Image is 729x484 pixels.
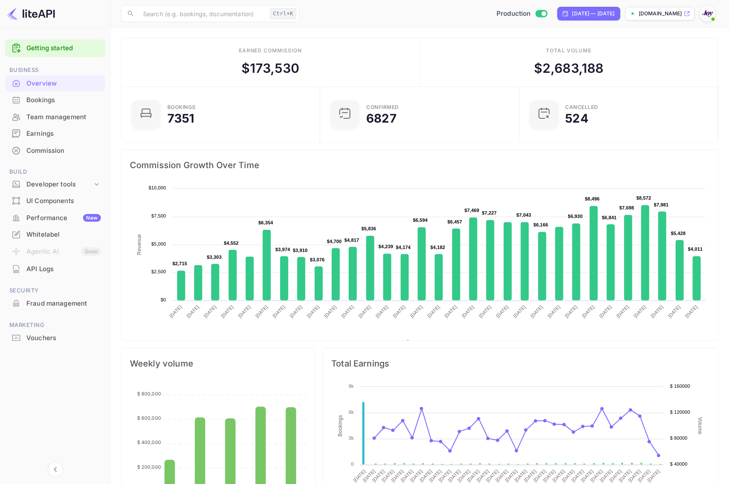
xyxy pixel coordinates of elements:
tspan: $ 800,000 [137,391,161,397]
a: Whitelabel [5,226,105,242]
text: $6,594 [413,218,428,223]
text: [DATE] [461,304,475,319]
text: $7,227 [482,210,497,215]
div: UI Components [26,196,101,206]
div: Bookings [167,105,196,110]
text: [DATE] [353,469,367,483]
a: Fraud management [5,295,105,311]
a: Earnings [5,126,105,141]
text: [DATE] [580,469,595,483]
text: [DATE] [547,304,561,319]
text: $10,000 [149,185,166,190]
text: $5,836 [362,226,376,231]
div: New [83,214,101,222]
text: $6,354 [258,220,273,225]
text: [DATE] [599,469,614,483]
text: $6,930 [568,214,583,219]
text: [DATE] [478,304,493,319]
text: [DATE] [186,304,200,319]
text: $2,500 [151,269,166,274]
div: Ctrl+K [270,8,296,19]
text: $4,817 [344,238,359,243]
text: $ 160000 [670,384,690,389]
div: Overview [5,75,105,92]
text: [DATE] [410,469,424,483]
text: $7,469 [465,208,479,213]
div: Vouchers [5,330,105,347]
span: Build [5,167,105,177]
text: [DATE] [512,304,527,319]
div: Commission [26,146,101,156]
text: [DATE] [495,304,510,319]
text: $3,303 [207,255,222,260]
text: [DATE] [533,469,547,483]
a: Vouchers [5,330,105,346]
text: [DATE] [514,469,528,483]
text: Revenue [136,234,142,255]
img: With Joy [701,7,715,20]
text: [DATE] [340,304,355,319]
div: Developer tools [5,177,105,192]
text: [DATE] [581,304,596,319]
text: $4,182 [431,245,445,250]
div: Bookings [26,95,101,105]
text: $6,457 [448,219,462,224]
text: [DATE] [650,304,664,319]
div: Team management [26,112,101,122]
text: [DATE] [371,469,386,483]
text: [DATE] [476,469,491,483]
text: [DATE] [381,469,396,483]
text: $7,043 [517,212,531,218]
text: $0 [161,297,166,302]
div: Fraud management [26,299,101,309]
text: Bookings [338,415,344,437]
text: $3,974 [276,247,290,252]
text: $4,552 [224,241,239,246]
text: $4,239 [379,244,393,249]
text: [DATE] [647,469,661,483]
text: [DATE] [598,304,613,319]
div: UI Components [5,193,105,209]
text: [DATE] [608,469,623,483]
text: [DATE] [485,469,500,483]
a: API Logs [5,261,105,277]
div: $ 2,683,188 [534,59,604,78]
div: 6827 [366,112,396,124]
span: Production [497,9,531,19]
div: CANCELLED [565,105,599,110]
span: Commission Growth Over Time [130,158,710,172]
text: $7,500 [151,213,166,218]
text: $3,910 [293,248,308,253]
text: [DATE] [495,469,509,483]
text: $ 80000 [670,435,688,441]
div: PerformanceNew [5,210,105,226]
text: $7,981 [654,202,669,207]
text: Volume [697,417,703,435]
text: $8,572 [637,195,652,200]
text: [DATE] [306,304,321,319]
text: [DATE] [628,469,642,483]
input: Search (e.g. bookings, documentation) [138,5,267,22]
text: [DATE] [375,304,389,319]
text: [DATE] [426,304,441,319]
a: Bookings [5,92,105,108]
text: [DATE] [358,304,372,319]
text: [DATE] [289,304,303,319]
text: $4,700 [327,239,342,244]
span: Marketing [5,321,105,330]
text: [DATE] [362,469,376,483]
text: [DATE] [466,469,481,483]
div: 7351 [167,112,195,124]
text: 9k [349,384,354,389]
div: Commission [5,143,105,159]
tspan: $ 600,000 [137,415,161,421]
text: $ 40000 [670,461,688,467]
text: [DATE] [561,469,576,483]
text: [DATE] [637,469,652,483]
text: [DATE] [392,304,407,319]
text: $5,000 [151,241,166,246]
div: Bookings [5,92,105,109]
div: Fraud management [5,295,105,312]
a: UI Components [5,193,105,209]
text: [DATE] [220,304,235,319]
